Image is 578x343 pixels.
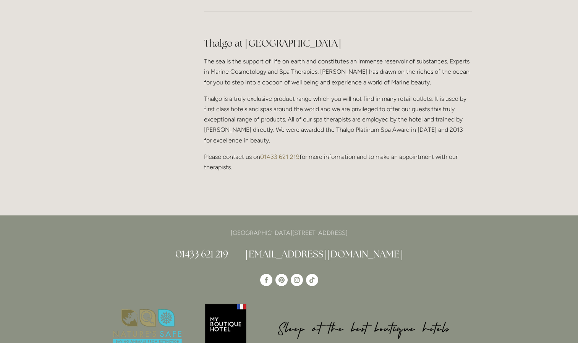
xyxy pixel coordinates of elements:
p: [GEOGRAPHIC_DATA][STREET_ADDRESS] [107,228,472,238]
a: TikTok [306,274,318,286]
a: 01433 621 219 [260,153,300,160]
a: Pinterest [275,274,288,286]
a: 01433 621 219 [175,248,228,260]
p: Thalgo is a truly exclusive product range which you will not find in many retail outlets. It is u... [204,94,472,146]
a: Instagram [291,274,303,286]
a: [EMAIL_ADDRESS][DOMAIN_NAME] [245,248,403,260]
p: The sea is the support of life on earth and constitutes an immense reservoir of substances. Exper... [204,56,472,87]
h2: Thalgo at [GEOGRAPHIC_DATA] [204,37,472,50]
a: Losehill House Hotel & Spa [260,274,272,286]
p: Please contact us on for more information and to make an appointment with our therapists. [204,152,472,172]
